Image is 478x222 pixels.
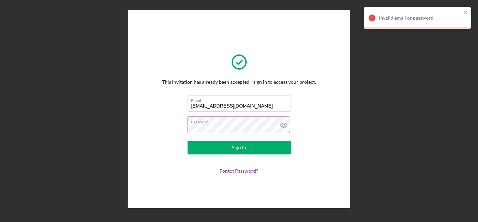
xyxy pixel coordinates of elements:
[379,15,461,21] div: Invalid email or password.
[464,10,468,16] button: close
[191,95,290,103] label: Email
[162,79,316,85] div: This invitation has already been accepted - sign in to access your project.
[232,141,246,154] div: Sign In
[188,141,291,154] button: Sign In
[220,168,258,174] a: Forgot Password?
[191,117,290,124] label: Password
